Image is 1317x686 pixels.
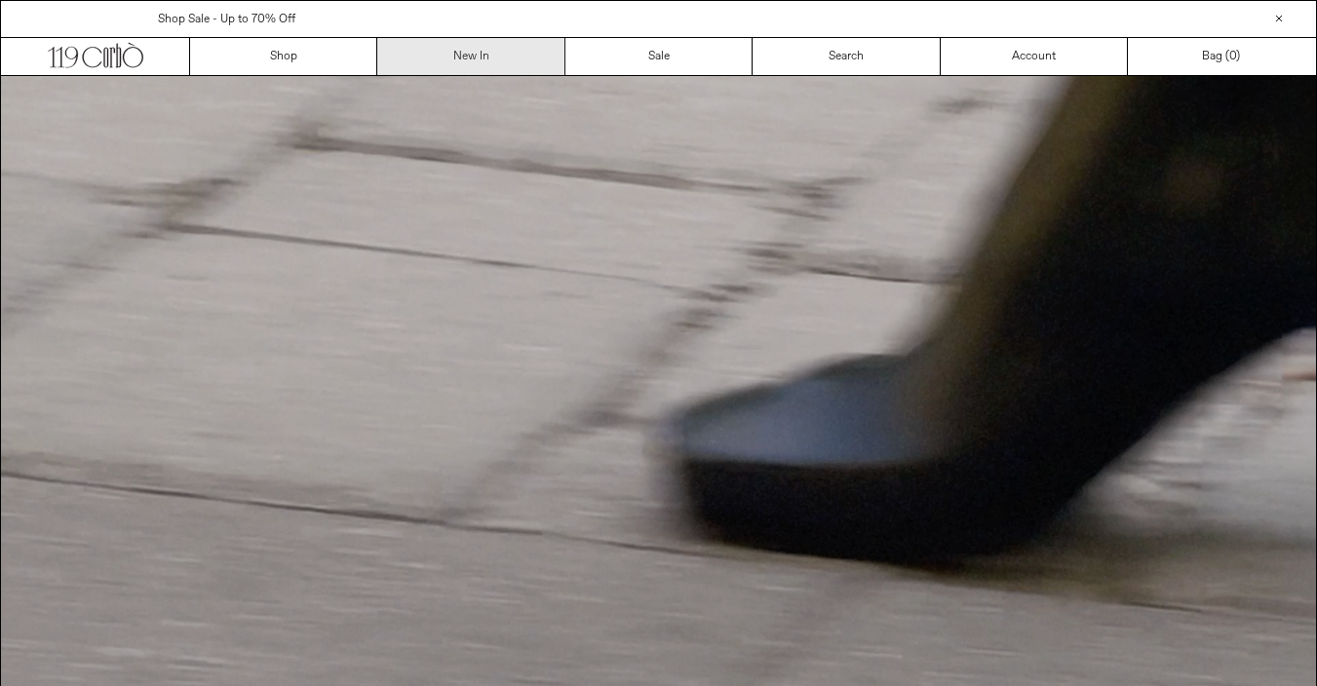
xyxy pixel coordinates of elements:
[753,38,940,75] a: Search
[565,38,753,75] a: Sale
[190,38,377,75] a: Shop
[1229,49,1236,64] span: 0
[377,38,564,75] a: New In
[1128,38,1315,75] a: Bag ()
[158,12,295,27] a: Shop Sale - Up to 70% Off
[941,38,1128,75] a: Account
[1229,48,1240,65] span: )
